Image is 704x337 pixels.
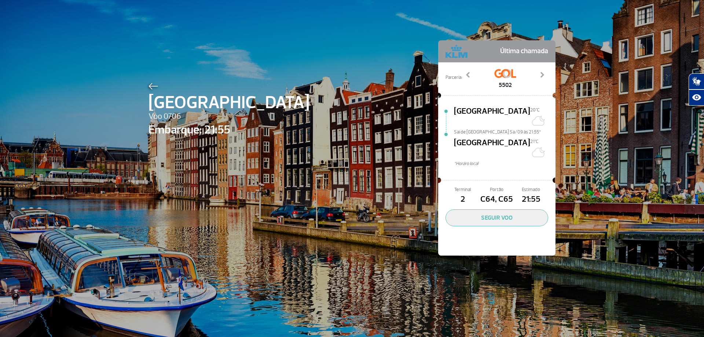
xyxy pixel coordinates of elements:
[480,193,514,206] span: C64, C65
[530,145,545,160] img: Céu limpo
[445,209,548,226] button: SEGUIR VOO
[689,89,704,106] button: Abrir recursos assistivos.
[500,44,548,59] span: Última chamada
[530,107,540,113] span: 20°C
[454,129,555,134] span: Sai de [GEOGRAPHIC_DATA] Sa/09 às 21:55*
[480,186,514,193] span: Portão
[148,121,309,139] span: Embarque: 21:55
[530,113,545,128] img: Céu limpo
[530,139,539,144] span: 21°C
[514,193,548,206] span: 21:55
[148,110,309,123] span: Voo 0706
[445,186,480,193] span: Terminal
[454,105,530,129] span: [GEOGRAPHIC_DATA]
[445,193,480,206] span: 2
[454,160,555,167] span: *Horáro local
[454,137,530,160] span: [GEOGRAPHIC_DATA]
[445,74,462,81] span: Parceria:
[494,81,516,89] span: 5502
[514,186,548,193] span: Estimado
[148,89,309,116] span: [GEOGRAPHIC_DATA]
[689,73,704,89] button: Abrir tradutor de língua de sinais.
[689,73,704,106] div: Plugin de acessibilidade da Hand Talk.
